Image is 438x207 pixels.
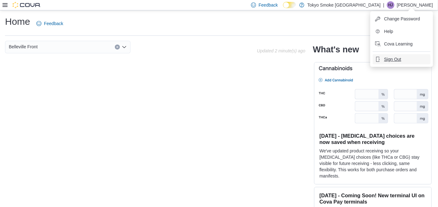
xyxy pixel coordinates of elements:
span: Change Password [384,16,420,22]
div: Haley Johnson [387,1,394,9]
span: Belleville Front [9,43,38,50]
span: Feedback [259,2,278,8]
p: Updated 2 minute(s) ago [257,48,305,53]
button: Change Password [373,14,430,24]
p: Tokyo Smoke [GEOGRAPHIC_DATA] [307,1,381,9]
button: Open list of options [122,45,127,50]
h3: [DATE] - Coming Soon! New terminal UI on Cova Pay terminals [319,192,426,205]
p: [PERSON_NAME] [397,1,433,9]
img: Cova [13,2,41,8]
span: Cova Learning [384,41,413,47]
h1: Home [5,15,30,28]
span: Sign Out [384,56,401,62]
button: Sign Out [373,54,430,64]
input: Dark Mode [283,2,296,8]
button: Clear input [115,45,120,50]
button: Cova Learning [373,39,430,49]
a: Feedback [34,17,66,30]
span: Help [384,28,393,34]
button: Help [373,26,430,36]
h2: What's new [313,45,359,55]
span: Feedback [44,20,63,27]
p: We've updated product receiving so your [MEDICAL_DATA] choices (like THCa or CBG) stay visible fo... [319,148,426,179]
p: | [383,1,384,9]
span: HJ [388,1,393,9]
h3: [DATE] - [MEDICAL_DATA] choices are now saved when receiving [319,133,426,145]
